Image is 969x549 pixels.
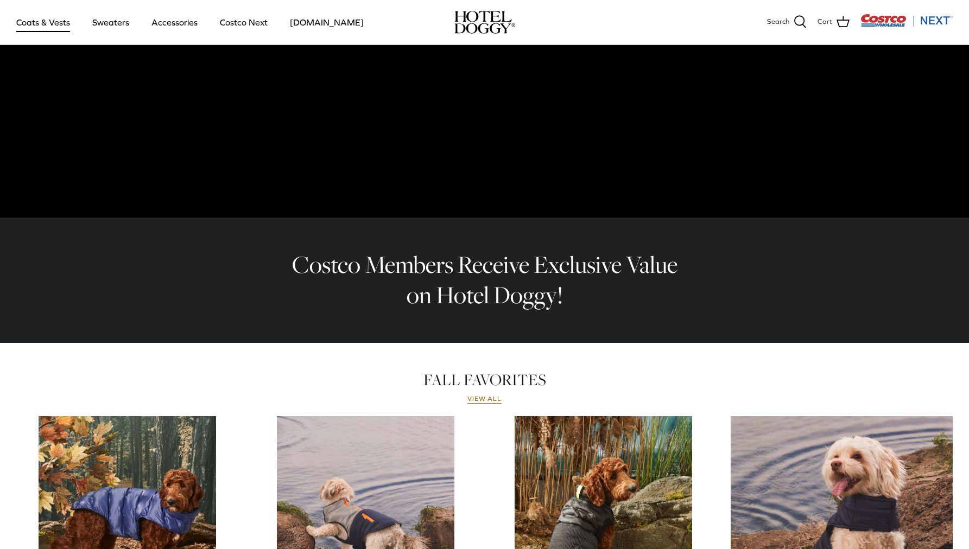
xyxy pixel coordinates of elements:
a: hoteldoggy.com hoteldoggycom [454,11,515,34]
a: View all [467,395,502,404]
span: Search [767,16,789,28]
a: Search [767,15,807,29]
a: Sweaters [83,4,139,41]
img: Costco Next [860,14,953,27]
span: Cart [818,16,832,28]
a: [DOMAIN_NAME] [280,4,373,41]
img: hoteldoggycom [454,11,515,34]
a: Visit Costco Next [860,21,953,29]
a: Costco Next [210,4,277,41]
a: Accessories [142,4,207,41]
a: Coats & Vests [7,4,80,41]
a: Cart [818,15,850,29]
h2: Costco Members Receive Exclusive Value on Hotel Doggy! [284,250,686,311]
a: FALL FAVORITES [423,369,546,391]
